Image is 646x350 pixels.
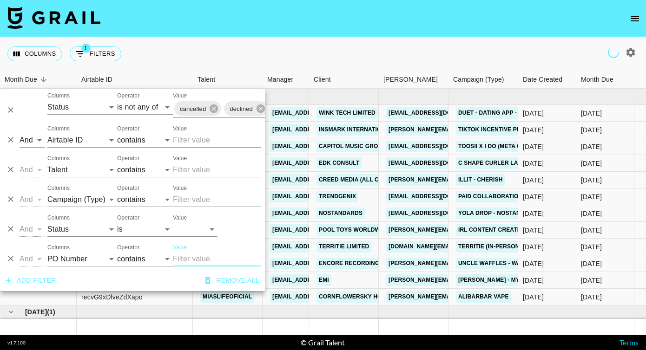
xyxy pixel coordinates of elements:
[270,207,374,219] a: [EMAIL_ADDRESS][DOMAIN_NAME]
[47,155,70,162] label: Columns
[47,125,70,133] label: Columns
[4,222,18,236] button: Delete
[267,71,293,89] div: Manager
[4,133,18,147] button: Delete
[620,338,639,347] a: Terms
[270,224,374,236] a: [EMAIL_ADDRESS][DOMAIN_NAME]
[523,125,544,135] div: 25/11/2024
[386,241,537,253] a: [DOMAIN_NAME][EMAIL_ADDRESS][DOMAIN_NAME]
[47,307,55,317] span: ( 1 )
[523,292,544,302] div: 19/02/2025
[456,124,545,136] a: TikTok Incentive Program
[20,192,45,207] select: Logic operator
[523,242,544,252] div: 19/10/2024
[47,184,70,192] label: Columns
[37,73,50,86] button: Sort
[173,133,261,148] input: Filter value
[270,124,374,136] a: [EMAIL_ADDRESS][DOMAIN_NAME]
[270,157,374,169] a: [EMAIL_ADDRESS][DOMAIN_NAME]
[456,241,625,253] a: TerriTie (in-person connections) Launch Campaign
[316,107,378,119] a: WINK TECH LIMITED
[270,274,374,286] a: [EMAIL_ADDRESS][DOMAIN_NAME]
[270,191,374,202] a: [EMAIL_ADDRESS][DOMAIN_NAME]
[4,162,18,176] button: Delete
[270,291,374,303] a: [EMAIL_ADDRESS][DOMAIN_NAME]
[456,258,545,269] a: Uncle Waffles - Wadibusa
[173,244,187,252] label: Value
[77,71,193,89] div: Airtable ID
[316,207,365,219] a: Nostandards
[386,174,538,186] a: [PERSON_NAME][EMAIL_ADDRESS][DOMAIN_NAME]
[576,71,634,89] div: Month Due
[117,125,139,133] label: Operator
[316,258,386,269] a: Encore recordings
[173,162,261,177] input: Filter value
[193,71,263,89] div: Talent
[314,71,331,89] div: Client
[200,291,254,303] a: miaslifeoficial
[523,142,544,151] div: 24/11/2024
[456,107,528,119] a: DUET - DATING APP - Q1
[456,157,537,169] a: C SHAPE CURLER LAUNCH
[523,276,544,285] div: 07/11/2024
[20,133,45,148] select: Logic operator
[173,92,187,100] label: Value
[379,71,448,89] div: Booker
[456,207,543,219] a: YOLA DROP - Nostandards
[309,71,379,89] div: Client
[581,71,613,89] div: Month Due
[316,157,362,169] a: EDK CONSULT
[386,207,490,219] a: [EMAIL_ADDRESS][DOMAIN_NAME]
[7,46,62,61] button: Select columns
[174,104,211,114] span: cancelled
[581,276,602,285] div: Nov '25
[523,259,544,268] div: 23/10/2024
[198,71,215,89] div: Talent
[173,252,261,266] input: Filter value
[224,101,268,116] div: declined
[117,214,139,222] label: Operator
[5,71,37,89] div: Month Due
[316,274,331,286] a: EMI
[316,224,406,236] a: POOL TOYS WORLDWIDE, LLC
[117,244,139,252] label: Operator
[581,125,602,135] div: Nov '25
[316,141,388,152] a: Capitol Music Group
[523,226,544,235] div: 19/09/2024
[608,47,619,58] span: Refreshing talent, clients, campaigns...
[270,241,374,253] a: [EMAIL_ADDRESS][DOMAIN_NAME]
[4,192,18,206] button: Delete
[386,141,490,152] a: [EMAIL_ADDRESS][DOMAIN_NAME]
[270,141,374,152] a: [EMAIL_ADDRESS][DOMAIN_NAME]
[25,307,47,317] span: [DATE]
[581,159,602,168] div: Nov '25
[2,272,60,289] button: Add filter
[581,142,602,151] div: Nov '25
[456,141,552,152] a: Toosii x I Do (Meta Campaign)
[386,191,490,202] a: [EMAIL_ADDRESS][DOMAIN_NAME]
[581,175,602,185] div: Nov '25
[270,174,374,186] a: [EMAIL_ADDRESS][DOMAIN_NAME]
[581,226,602,235] div: Nov '25
[523,71,562,89] div: Date Created
[386,124,538,136] a: [PERSON_NAME][EMAIL_ADDRESS][DOMAIN_NAME]
[270,258,374,269] a: [EMAIL_ADDRESS][DOMAIN_NAME]
[301,338,345,347] div: © Grail Talent
[47,214,70,222] label: Columns
[4,103,18,117] button: Delete
[4,252,18,266] button: Delete
[383,71,438,89] div: [PERSON_NAME]
[173,184,187,192] label: Value
[316,174,413,186] a: Creed Media (All Campaigns)
[81,292,143,302] div: recvG9xDlveZdXapo
[456,224,635,236] a: IRL Content Creation With The US Band, Culture Wars
[453,71,504,89] div: Campaign (Type)
[47,92,70,100] label: Columns
[523,159,544,168] div: 19/11/2024
[581,259,602,268] div: Nov '25
[386,224,538,236] a: [PERSON_NAME][EMAIL_ADDRESS][DOMAIN_NAME]
[316,291,455,303] a: CORNFLOWERSKY HOLDINGS [DOMAIN_NAME].
[173,214,187,222] label: Value
[386,274,538,286] a: [PERSON_NAME][EMAIL_ADDRESS][DOMAIN_NAME]
[81,71,112,89] div: Airtable ID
